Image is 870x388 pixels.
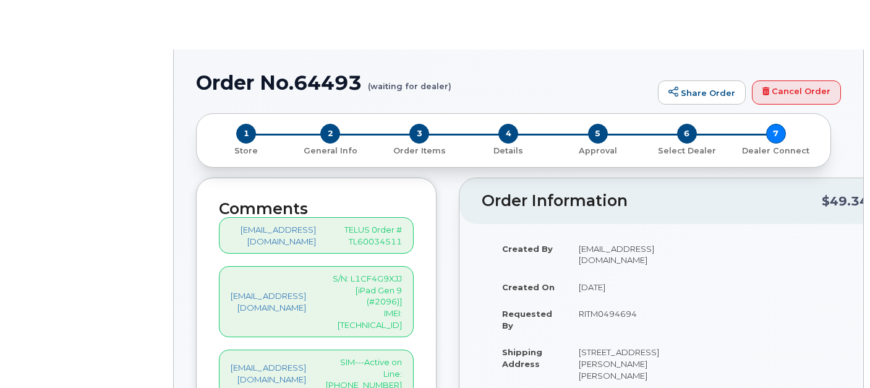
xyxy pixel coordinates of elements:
span: 1 [236,124,256,144]
p: Store [211,145,281,157]
span: 2 [320,124,340,144]
p: S/N: L1CF4G9XJJ [iPad Gen 9 (#2096)] IMEI: [TECHNICAL_ID] [326,273,402,330]
td: [DATE] [568,274,670,301]
strong: Requested By [502,309,552,330]
p: Order Items [380,145,459,157]
p: General Info [291,145,370,157]
span: 4 [498,124,518,144]
span: 3 [409,124,429,144]
a: 4 Details [464,144,553,157]
strong: Shipping Address [502,347,542,369]
strong: Created On [502,282,555,292]
p: Details [469,145,548,157]
h2: Comments [219,200,414,218]
a: Cancel Order [752,80,841,105]
span: 6 [677,124,697,144]
p: TELUS 0rder # TL60034511 [336,224,402,247]
h1: Order No.64493 [196,72,652,93]
a: 2 General Info [286,144,375,157]
h2: Order Information [482,192,822,210]
a: 3 Order Items [375,144,464,157]
a: 5 Approval [553,144,642,157]
a: 6 Select Dealer [642,144,731,157]
a: 1 Store [207,144,286,157]
span: 5 [588,124,608,144]
a: Share Order [658,80,746,105]
a: [EMAIL_ADDRESS][DOMAIN_NAME] [231,224,316,247]
div: $49.34 [822,189,868,213]
strong: Created By [502,244,553,254]
td: [EMAIL_ADDRESS][DOMAIN_NAME] [568,235,670,274]
td: RITM0494694 [568,300,670,338]
a: [EMAIL_ADDRESS][DOMAIN_NAME] [231,362,306,385]
a: [EMAIL_ADDRESS][DOMAIN_NAME] [231,290,306,313]
p: Approval [558,145,638,157]
small: (waiting for dealer) [368,72,451,91]
p: Select Dealer [647,145,727,157]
